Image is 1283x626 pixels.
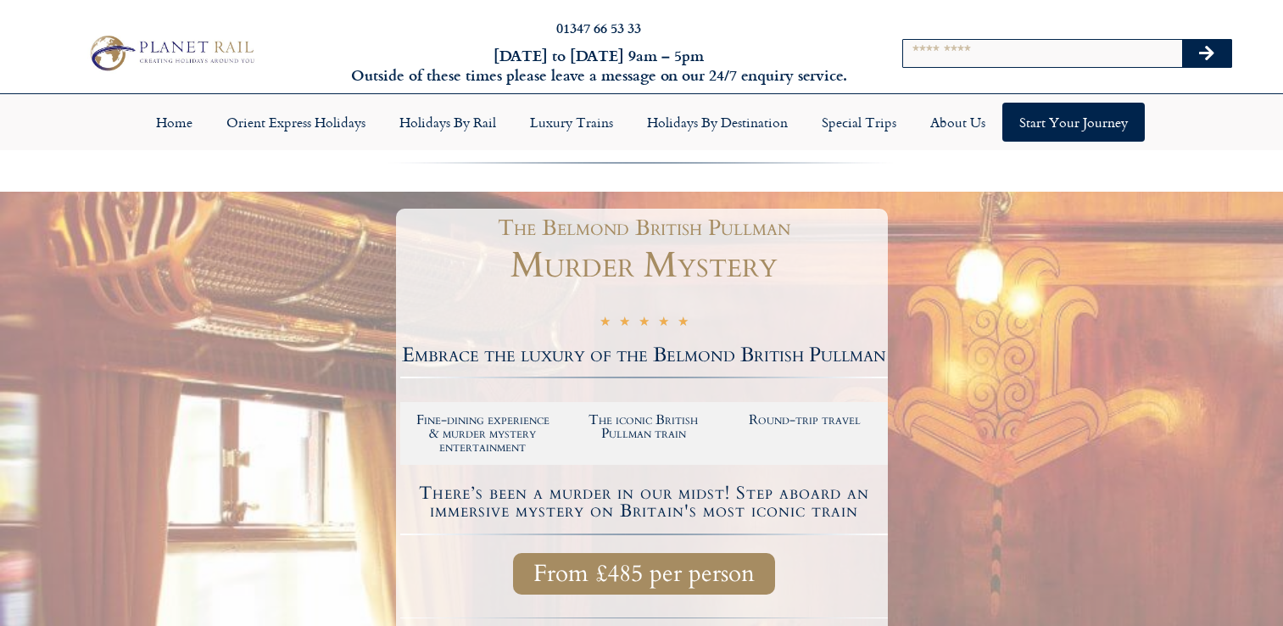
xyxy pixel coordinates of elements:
a: About Us [913,103,1002,142]
h2: Fine-dining experience & murder mystery entertainment [411,413,555,454]
i: ★ [619,314,630,333]
img: Planet Rail Train Holidays Logo [83,31,259,75]
h2: Embrace the luxury of the Belmond British Pullman [400,345,888,366]
a: Start your Journey [1002,103,1145,142]
h1: The Belmond British Pullman [409,217,879,239]
h4: There’s been a murder in our midst! Step aboard an immersive mystery on Britain's most iconic train [403,484,885,520]
a: Special Trips [805,103,913,142]
h6: [DATE] to [DATE] 9am – 5pm Outside of these times please leave a message on our 24/7 enquiry serv... [346,46,851,86]
a: Holidays by Destination [630,103,805,142]
i: ★ [639,314,650,333]
a: Orient Express Holidays [209,103,382,142]
a: Holidays by Rail [382,103,513,142]
span: From £485 per person [533,563,755,584]
a: From £485 per person [513,553,775,595]
a: 01347 66 53 33 [556,18,641,37]
h2: Round-trip travel [733,413,877,427]
a: Home [139,103,209,142]
nav: Menu [8,103,1275,142]
h1: Murder Mystery [400,248,888,283]
button: Search [1182,40,1231,67]
i: ★ [600,314,611,333]
a: Luxury Trains [513,103,630,142]
i: ★ [678,314,689,333]
h2: The iconic British Pullman train [572,413,716,440]
div: 5/5 [600,311,689,333]
i: ★ [658,314,669,333]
